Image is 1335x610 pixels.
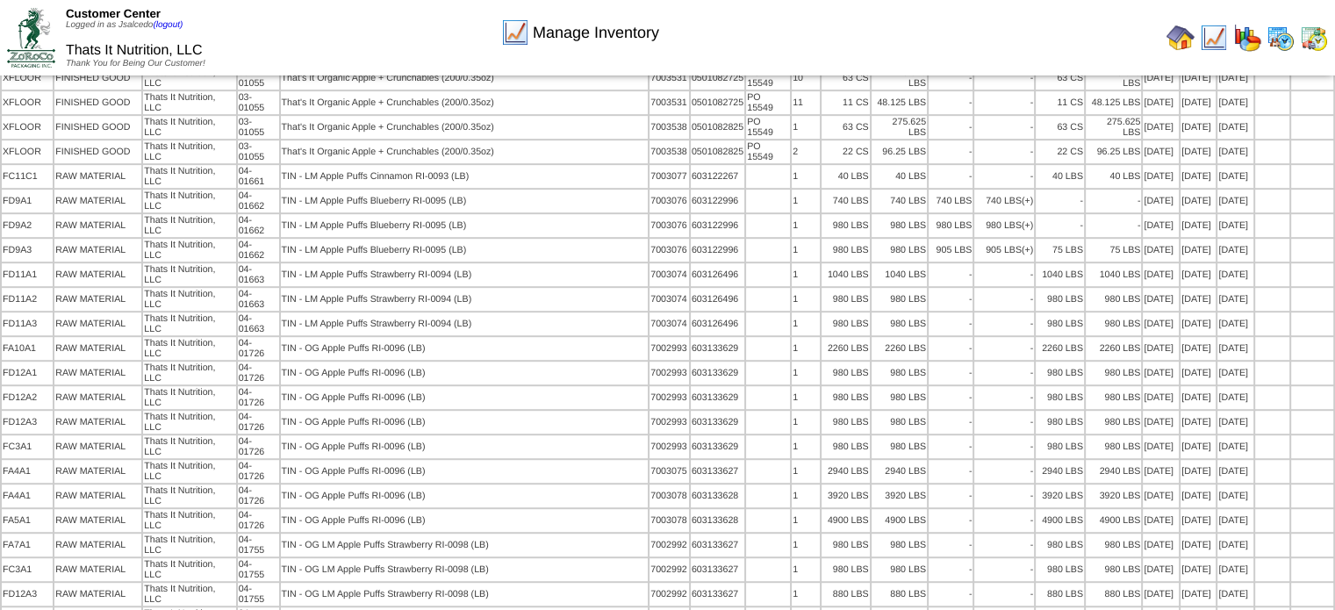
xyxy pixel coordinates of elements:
[1181,165,1216,188] td: [DATE]
[1022,220,1033,231] div: (+)
[1036,411,1084,434] td: 980 LBS
[1036,190,1084,212] td: -
[929,165,973,188] td: -
[238,116,279,139] td: 03-01055
[822,411,870,434] td: 980 LBS
[143,362,235,384] td: Thats It Nutrition, LLC
[872,165,927,188] td: 40 LBS
[1217,411,1252,434] td: [DATE]
[143,435,235,458] td: Thats It Nutrition, LLC
[929,140,973,163] td: -
[1181,288,1216,311] td: [DATE]
[1036,263,1084,286] td: 1040 LBS
[54,386,141,409] td: RAW MATERIAL
[66,43,203,58] span: Thats It Nutrition, LLC
[792,312,820,335] td: 1
[872,288,927,311] td: 980 LBS
[1086,239,1141,262] td: 75 LBS
[2,460,53,483] td: FA4A1
[1143,214,1179,237] td: [DATE]
[1181,263,1216,286] td: [DATE]
[872,435,927,458] td: 980 LBS
[929,190,973,212] td: 740 LBS
[1036,91,1084,114] td: 11 CS
[746,91,790,114] td: PO 15549
[1217,140,1252,163] td: [DATE]
[1181,91,1216,114] td: [DATE]
[281,484,649,507] td: TIN - OG Apple Puffs RI-0096 (LB)
[974,214,1034,237] td: 980 LBS
[650,337,689,360] td: 7002993
[929,362,973,384] td: -
[2,337,53,360] td: FA10A1
[1217,337,1252,360] td: [DATE]
[143,460,235,483] td: Thats It Nutrition, LLC
[974,460,1034,483] td: -
[1036,140,1084,163] td: 22 CS
[1086,362,1141,384] td: 980 LBS
[974,411,1034,434] td: -
[2,484,53,507] td: FA4A1
[501,18,529,47] img: line_graph.gif
[143,116,235,139] td: Thats It Nutrition, LLC
[650,140,689,163] td: 7003538
[238,165,279,188] td: 04-01661
[792,214,820,237] td: 1
[2,140,53,163] td: XFLOOR
[1086,460,1141,483] td: 2940 LBS
[650,263,689,286] td: 7003074
[1267,24,1295,52] img: calendarprod.gif
[1217,288,1252,311] td: [DATE]
[1086,91,1141,114] td: 48.125 LBS
[1086,165,1141,188] td: 40 LBS
[143,386,235,409] td: Thats It Nutrition, LLC
[1086,263,1141,286] td: 1040 LBS
[822,460,870,483] td: 2940 LBS
[2,214,53,237] td: FD9A2
[872,263,927,286] td: 1040 LBS
[929,91,973,114] td: -
[238,362,279,384] td: 04-01726
[143,214,235,237] td: Thats It Nutrition, LLC
[281,411,649,434] td: TIN - OG Apple Puffs RI-0096 (LB)
[143,140,235,163] td: Thats It Nutrition, LLC
[872,362,927,384] td: 980 LBS
[1217,362,1252,384] td: [DATE]
[2,116,53,139] td: XFLOOR
[691,239,744,262] td: 603122996
[238,312,279,335] td: 04-01663
[1086,435,1141,458] td: 980 LBS
[792,140,820,163] td: 2
[54,91,141,114] td: FINISHED GOOD
[929,214,973,237] td: 980 LBS
[650,411,689,434] td: 7002993
[281,263,649,286] td: TIN - LM Apple Puffs Strawberry RI-0094 (LB)
[792,288,820,311] td: 1
[54,116,141,139] td: FINISHED GOOD
[1086,312,1141,335] td: 980 LBS
[650,312,689,335] td: 7003074
[974,386,1034,409] td: -
[1086,386,1141,409] td: 980 LBS
[792,362,820,384] td: 1
[872,116,927,139] td: 275.625 LBS
[1217,386,1252,409] td: [DATE]
[533,24,659,42] span: Manage Inventory
[974,140,1034,163] td: -
[822,116,870,139] td: 63 CS
[1181,435,1216,458] td: [DATE]
[1143,165,1179,188] td: [DATE]
[974,263,1034,286] td: -
[1036,460,1084,483] td: 2940 LBS
[238,239,279,262] td: 04-01662
[1181,386,1216,409] td: [DATE]
[143,411,235,434] td: Thats It Nutrition, LLC
[143,337,235,360] td: Thats It Nutrition, LLC
[650,460,689,483] td: 7003075
[974,165,1034,188] td: -
[650,116,689,139] td: 7003538
[143,484,235,507] td: Thats It Nutrition, LLC
[1181,312,1216,335] td: [DATE]
[2,165,53,188] td: FC11C1
[872,239,927,262] td: 980 LBS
